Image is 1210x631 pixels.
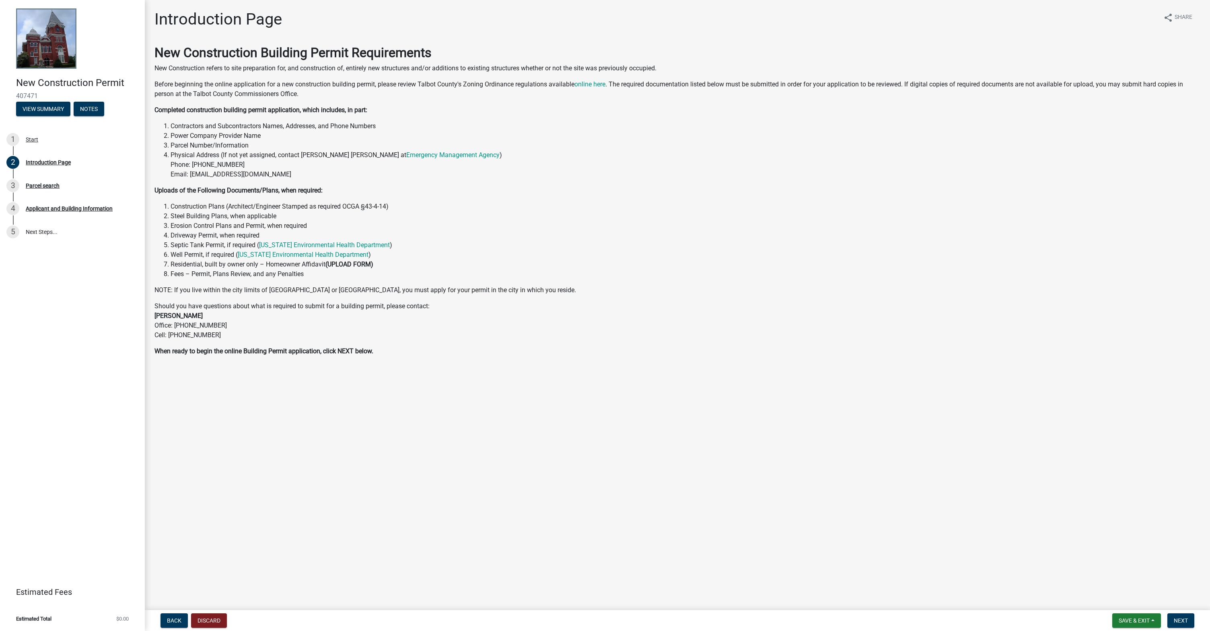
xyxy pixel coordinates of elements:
[154,106,367,114] strong: Completed construction building permit application, which includes, in part:
[26,183,60,188] div: Parcel search
[1175,13,1192,23] span: Share
[259,241,390,249] a: [US_STATE] Environmental Health Department
[154,301,1200,340] p: Should you have questions about what is required to submit for a building permit, please contact:...
[574,80,605,88] a: online here
[154,10,282,29] h1: Introduction Page
[16,8,76,69] img: Talbot County, Georgia
[6,225,19,238] div: 5
[26,160,71,165] div: Introduction Page
[154,312,203,320] strong: [PERSON_NAME]
[154,80,1200,99] p: Before beginning the online application for a new construction building permit, please review Tal...
[171,121,1200,131] li: Contractors and Subcontractors Names, Addresses, and Phone Numbers
[325,260,373,268] strong: (UPLOAD FORM)
[171,260,1200,269] li: Residential, built by owner only – Homeowner Affidavit
[16,106,70,113] wm-modal-confirm: Summary
[1157,10,1199,25] button: shareShare
[171,150,1200,179] li: Physical Address (If not yet assigned, contact [PERSON_NAME] [PERSON_NAME] at ) Phone: [PHONE_NUM...
[154,45,432,60] strong: New Construction Building Permit Requirements
[16,77,138,89] h4: New Construction Permit
[171,231,1200,240] li: Driveway Permit, when required
[154,186,323,194] strong: Uploads of the Following Documents/Plans, when required:
[1167,613,1194,628] button: Next
[74,106,104,113] wm-modal-confirm: Notes
[154,347,373,355] strong: When ready to begin the online Building Permit application, click NEXT below.
[171,250,1200,260] li: Well Permit, if required ( )
[154,285,1200,295] p: NOTE: If you live within the city limits of [GEOGRAPHIC_DATA] or [GEOGRAPHIC_DATA], you must appl...
[191,613,227,628] button: Discard
[116,616,129,621] span: $0.00
[406,151,500,159] a: Emergency Management Agency
[26,137,38,142] div: Start
[1112,613,1161,628] button: Save & Exit
[26,206,113,211] div: Applicant and Building Information
[171,240,1200,250] li: Septic Tank Permit, if required ( )
[1119,617,1150,624] span: Save & Exit
[171,221,1200,231] li: Erosion Control Plans and Permit, when required
[16,102,70,116] button: View Summary
[238,251,368,258] a: [US_STATE] Environmental Health Department
[16,616,51,621] span: Estimated Total
[167,617,181,624] span: Back
[171,269,1200,279] li: Fees – Permit, Plans Review, and any Penalties
[171,211,1200,221] li: Steel Building Plans, when applicable
[1163,13,1173,23] i: share
[74,102,104,116] button: Notes
[6,133,19,146] div: 1
[16,92,129,100] span: 407471
[171,202,1200,211] li: Construction Plans (Architect/Engineer Stamped as required OCGA §43-4-14)
[161,613,188,628] button: Back
[171,131,1200,141] li: Power Company Provider Name
[154,64,1200,73] p: New Construction refers to site preparation for, and construction of, entirely new structures and...
[6,584,132,600] a: Estimated Fees
[6,179,19,192] div: 3
[6,156,19,169] div: 2
[6,202,19,215] div: 4
[171,141,1200,150] li: Parcel Number/Information
[1174,617,1188,624] span: Next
